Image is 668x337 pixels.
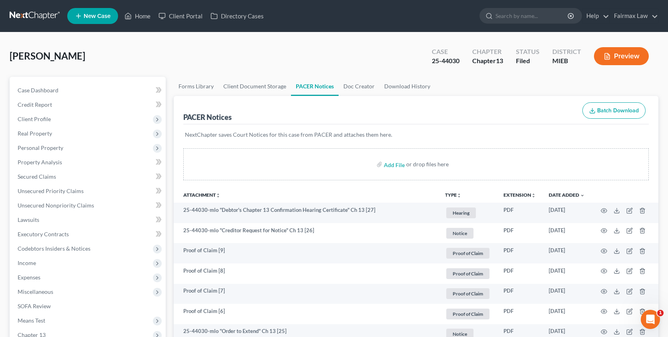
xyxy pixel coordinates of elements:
a: Help [582,9,609,23]
span: 1 [657,310,664,316]
td: PDF [497,203,542,223]
button: TYPEunfold_more [445,193,461,198]
span: Personal Property [18,144,63,151]
span: [PERSON_NAME] [10,50,85,62]
i: expand_more [580,193,585,198]
td: Proof of Claim [7] [174,284,439,304]
a: Forms Library [174,77,219,96]
span: Real Property [18,130,52,137]
td: 25-44030-mlo "Debtor's Chapter 13 Confirmation Hearing Certificate" Ch 13 [27] [174,203,439,223]
span: Proof of Claim [446,309,489,319]
td: [DATE] [542,263,591,284]
a: Secured Claims [11,169,166,184]
span: Client Profile [18,116,51,122]
td: [DATE] [542,304,591,324]
a: Property Analysis [11,155,166,169]
td: PDF [497,284,542,304]
span: SOFA Review [18,303,51,309]
a: Attachmentunfold_more [183,192,221,198]
a: Date Added expand_more [549,192,585,198]
td: 25-44030-mlo "Creditor Request for Notice" Ch 13 [26] [174,223,439,243]
a: Extensionunfold_more [504,192,536,198]
a: Download History [379,77,435,96]
a: Unsecured Priority Claims [11,184,166,198]
td: PDF [497,243,542,263]
a: Doc Creator [339,77,379,96]
a: Hearing [445,206,491,219]
a: Notice [445,227,491,240]
a: Lawsuits [11,213,166,227]
span: Batch Download [597,107,639,114]
span: Unsecured Nonpriority Claims [18,202,94,209]
p: NextChapter saves Court Notices for this case from PACER and attaches them here. [185,131,647,139]
div: MIEB [552,56,581,66]
a: Proof of Claim [445,307,491,321]
td: Proof of Claim [8] [174,263,439,284]
span: Executory Contracts [18,231,69,237]
span: Secured Claims [18,173,56,180]
div: 25-44030 [432,56,459,66]
iframe: Intercom live chat [641,310,660,329]
div: Status [516,47,540,56]
span: Unsecured Priority Claims [18,187,84,194]
button: Batch Download [582,102,646,119]
td: Proof of Claim [6] [174,304,439,324]
a: Directory Cases [207,9,268,23]
td: PDF [497,304,542,324]
span: Expenses [18,274,40,281]
a: PACER Notices [291,77,339,96]
a: Proof of Claim [445,247,491,260]
div: Case [432,47,459,56]
td: PDF [497,223,542,243]
a: Executory Contracts [11,227,166,241]
td: [DATE] [542,284,591,304]
span: Hearing [446,207,476,218]
a: Proof of Claim [445,267,491,280]
span: Property Analysis [18,159,62,166]
div: Chapter [472,56,503,66]
a: Fairmax Law [610,9,658,23]
td: [DATE] [542,223,591,243]
a: Client Portal [154,9,207,23]
span: Proof of Claim [446,248,489,259]
td: Proof of Claim [9] [174,243,439,263]
span: Notice [446,228,473,239]
div: or drop files here [406,160,449,168]
a: Client Document Storage [219,77,291,96]
span: Lawsuits [18,216,39,223]
td: PDF [497,263,542,284]
a: Home [120,9,154,23]
span: Means Test [18,317,45,324]
div: Filed [516,56,540,66]
span: Codebtors Insiders & Notices [18,245,90,252]
div: District [552,47,581,56]
td: [DATE] [542,203,591,223]
a: Proof of Claim [445,287,491,300]
span: Case Dashboard [18,87,58,94]
input: Search by name... [495,8,569,23]
a: SOFA Review [11,299,166,313]
span: Miscellaneous [18,288,53,295]
a: Unsecured Nonpriority Claims [11,198,166,213]
i: unfold_more [216,193,221,198]
span: Proof of Claim [446,288,489,299]
span: 13 [496,57,503,64]
span: Income [18,259,36,266]
div: Chapter [472,47,503,56]
a: Case Dashboard [11,83,166,98]
td: [DATE] [542,243,591,263]
i: unfold_more [457,193,461,198]
span: Credit Report [18,101,52,108]
a: Credit Report [11,98,166,112]
span: New Case [84,13,110,19]
button: Preview [594,47,649,65]
span: Proof of Claim [446,268,489,279]
div: PACER Notices [183,112,232,122]
i: unfold_more [531,193,536,198]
